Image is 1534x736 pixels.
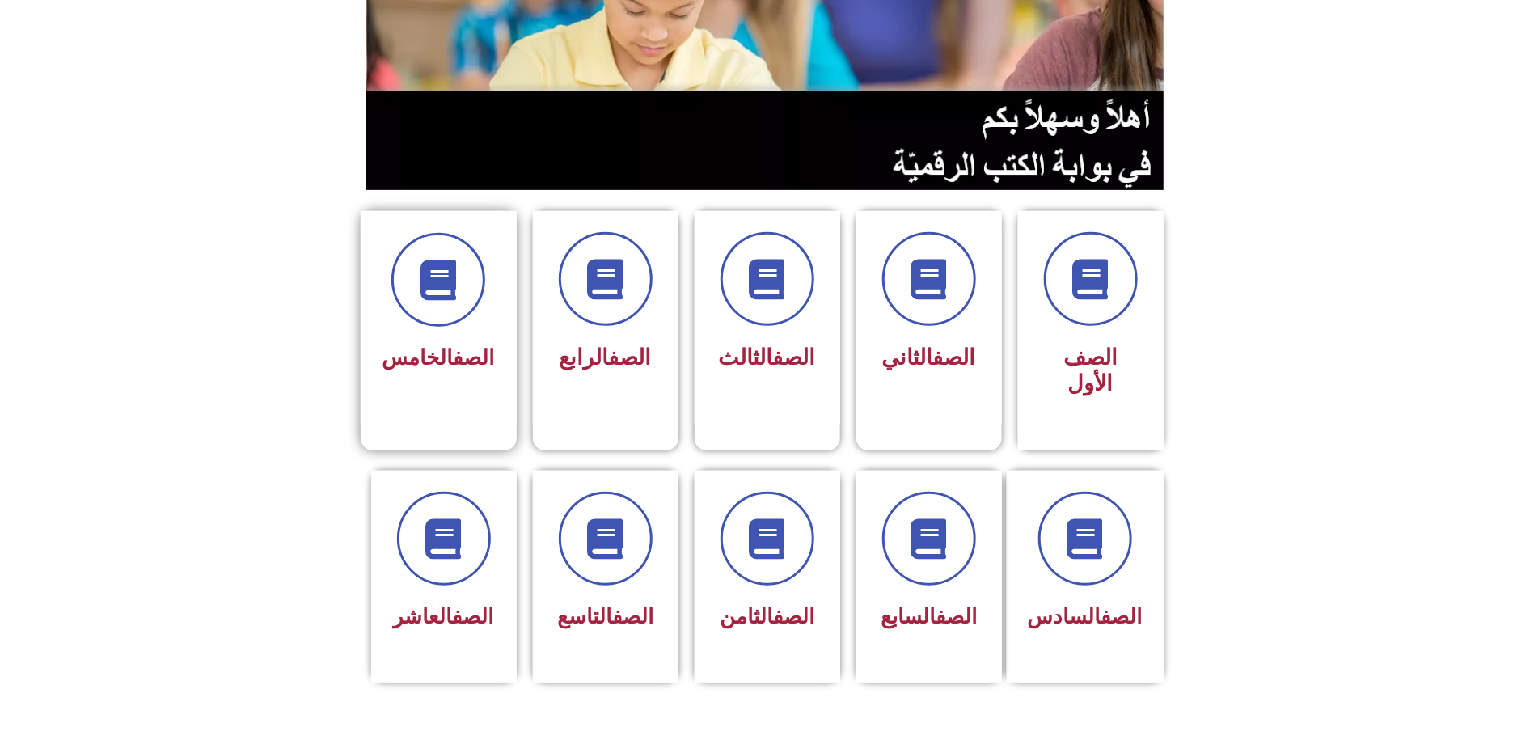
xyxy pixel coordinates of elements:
[454,345,495,370] a: الصف
[1028,604,1143,628] span: السادس
[936,604,977,628] a: الصف
[720,604,814,628] span: الثامن
[609,345,652,370] a: الصف
[612,604,653,628] a: الصف
[382,345,495,370] span: الخامس
[557,604,653,628] span: التاسع
[773,604,814,628] a: الصف
[1063,345,1118,396] span: الصف الأول
[394,604,494,628] span: العاشر
[882,345,976,370] span: الثاني
[719,345,816,370] span: الثالث
[453,604,494,628] a: الصف
[881,604,977,628] span: السابع
[560,345,652,370] span: الرابع
[773,345,816,370] a: الصف
[933,345,976,370] a: الصف
[1101,604,1143,628] a: الصف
